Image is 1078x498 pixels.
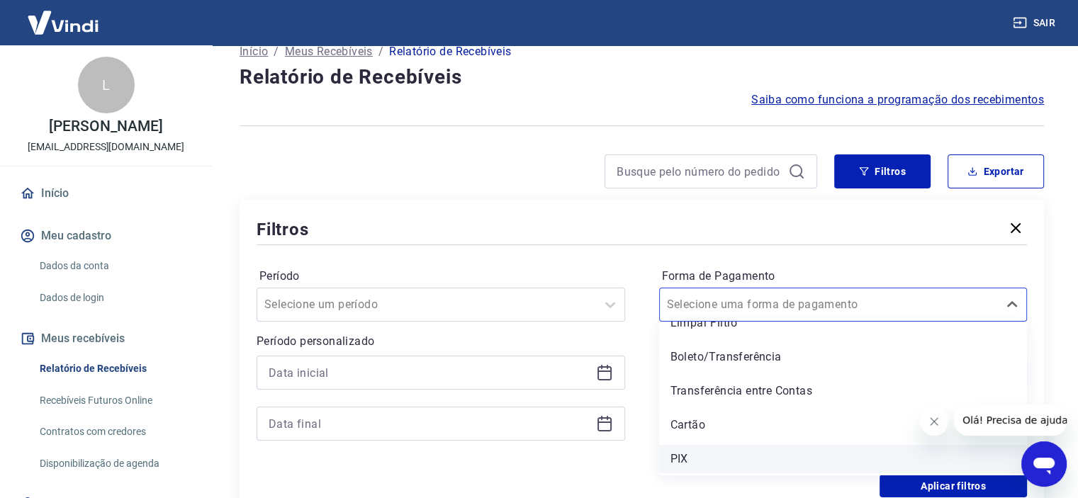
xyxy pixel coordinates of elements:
h4: Relatório de Recebíveis [240,63,1044,91]
button: Exportar [948,154,1044,188]
div: L [78,57,135,113]
p: [EMAIL_ADDRESS][DOMAIN_NAME] [28,140,184,154]
input: Data final [269,413,590,434]
button: Meus recebíveis [17,323,195,354]
a: Dados da conta [34,251,195,281]
h5: Filtros [257,218,309,241]
div: Cartão [659,411,1028,439]
a: Início [240,43,268,60]
button: Filtros [834,154,931,188]
img: Vindi [17,1,109,44]
button: Aplicar filtros [880,475,1027,497]
button: Meu cadastro [17,220,195,251]
iframe: Botão para abrir a janela de mensagens [1021,441,1067,487]
div: Transferência entre Contas [659,377,1028,405]
p: [PERSON_NAME] [49,119,162,134]
button: Sair [1010,10,1061,36]
a: Início [17,178,195,209]
p: Período personalizado [257,333,625,350]
iframe: Fechar mensagem [920,407,948,436]
label: Período [259,268,622,285]
input: Data inicial [269,362,590,383]
label: Forma de Pagamento [662,268,1025,285]
div: Limpar Filtro [659,309,1028,337]
div: Boleto/Transferência [659,343,1028,371]
span: Olá! Precisa de ajuda? [9,10,119,21]
iframe: Mensagem da empresa [954,404,1067,436]
div: PIX [659,445,1028,473]
a: Meus Recebíveis [285,43,373,60]
a: Recebíveis Futuros Online [34,386,195,415]
input: Busque pelo número do pedido [617,161,782,182]
a: Disponibilização de agenda [34,449,195,478]
p: / [274,43,279,60]
a: Dados de login [34,283,195,312]
a: Contratos com credores [34,417,195,446]
p: / [378,43,383,60]
p: Relatório de Recebíveis [389,43,511,60]
a: Saiba como funciona a programação dos recebimentos [751,91,1044,108]
a: Relatório de Recebíveis [34,354,195,383]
